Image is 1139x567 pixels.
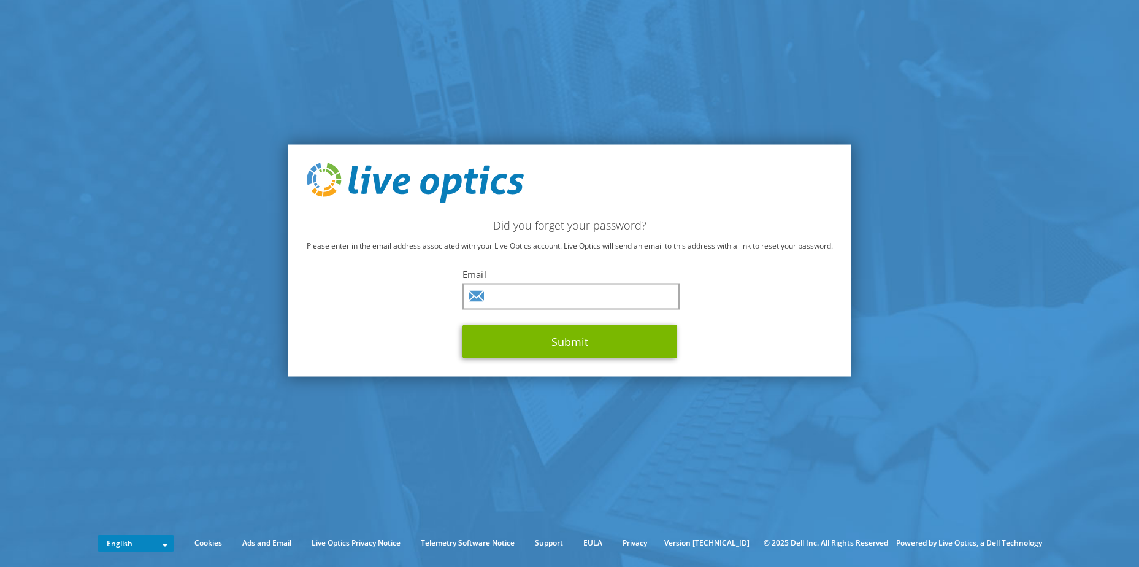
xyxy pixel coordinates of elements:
a: EULA [574,536,612,550]
a: Support [526,536,572,550]
label: Email [462,268,677,280]
li: © 2025 Dell Inc. All Rights Reserved [757,536,894,550]
li: Powered by Live Optics, a Dell Technology [896,536,1042,550]
li: Version [TECHNICAL_ID] [658,536,756,550]
a: Privacy [613,536,656,550]
p: Please enter in the email address associated with your Live Optics account. Live Optics will send... [307,239,833,253]
h2: Did you forget your password? [307,218,833,232]
a: Ads and Email [233,536,301,550]
button: Submit [462,325,677,358]
a: Telemetry Software Notice [412,536,524,550]
a: Cookies [185,536,231,550]
img: live_optics_svg.svg [307,163,524,203]
a: Live Optics Privacy Notice [302,536,410,550]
